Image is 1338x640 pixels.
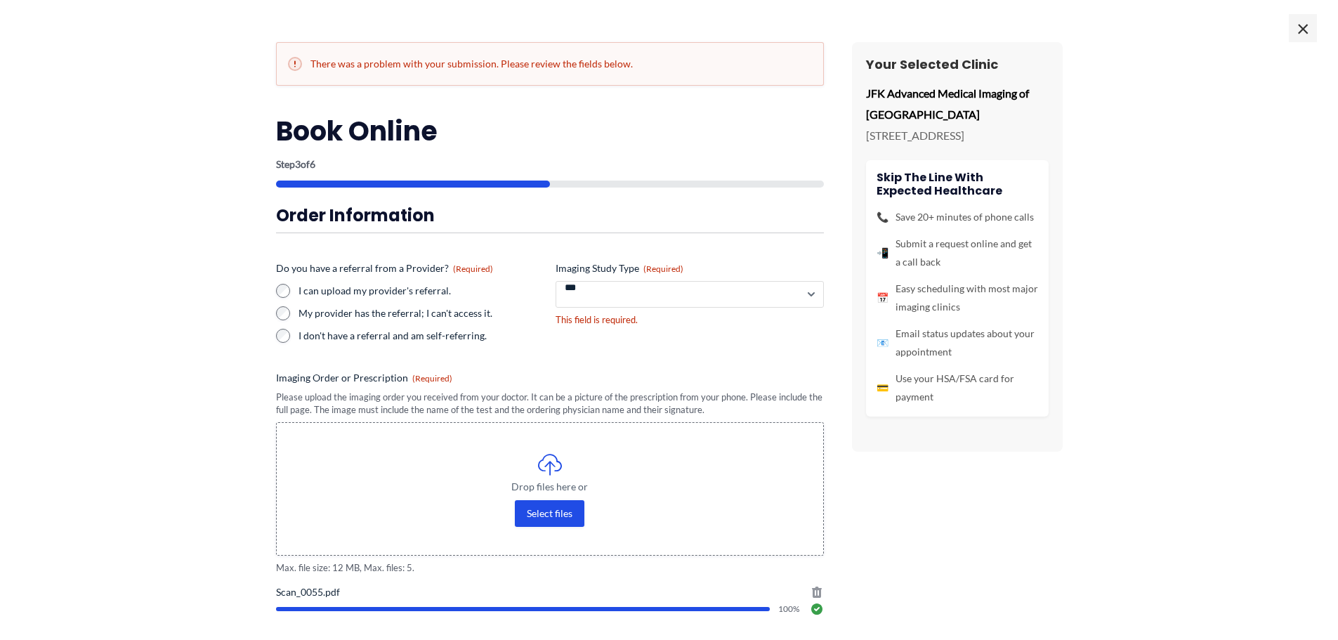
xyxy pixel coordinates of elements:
[556,313,824,327] div: This field is required.
[877,235,1038,271] li: Submit a request online and get a call back
[310,158,315,170] span: 6
[412,373,452,384] span: (Required)
[866,83,1049,124] p: JFK Advanced Medical Imaging of [GEOGRAPHIC_DATA]
[453,263,493,274] span: (Required)
[877,171,1038,197] h4: Skip the line with Expected Healthcare
[877,244,888,262] span: 📲
[276,561,824,575] span: Max. file size: 12 MB, Max. files: 5.
[877,280,1038,316] li: Easy scheduling with most major imaging clinics
[276,204,824,226] h3: Order Information
[877,289,888,307] span: 📅
[1289,14,1317,42] span: ×
[288,57,812,71] h2: There was a problem with your submission. Please review the fields below.
[276,159,824,169] p: Step of
[276,585,824,599] span: Scan_0055.pdf
[299,329,544,343] label: I don't have a referral and am self-referring.
[643,263,683,274] span: (Required)
[877,334,888,352] span: 📧
[276,261,493,275] legend: Do you have a referral from a Provider?
[299,284,544,298] label: I can upload my provider's referral.
[877,370,1038,406] li: Use your HSA/FSA card for payment
[276,371,824,385] label: Imaging Order or Prescription
[556,261,824,275] label: Imaging Study Type
[295,158,301,170] span: 3
[515,500,584,527] button: select files, imaging order or prescription (required)
[778,605,801,613] span: 100%
[877,379,888,397] span: 💳
[877,325,1038,361] li: Email status updates about your appointment
[299,306,544,320] label: My provider has the referral; I can't access it.
[276,114,824,148] h2: Book Online
[305,482,795,492] span: Drop files here or
[866,56,1049,72] h3: Your Selected Clinic
[877,208,1038,226] li: Save 20+ minutes of phone calls
[276,391,824,417] div: Please upload the imaging order you received from your doctor. It can be a picture of the prescri...
[866,125,1049,146] p: [STREET_ADDRESS]
[877,208,888,226] span: 📞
